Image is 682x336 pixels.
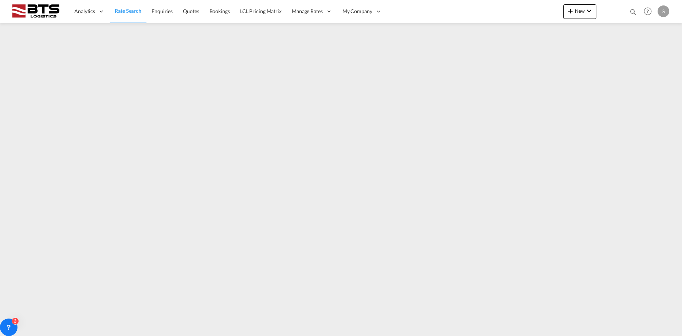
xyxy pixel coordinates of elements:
div: S [658,5,669,17]
span: LCL Pricing Matrix [240,8,282,14]
md-icon: icon-magnify [629,8,637,16]
div: icon-magnify [629,8,637,19]
img: cdcc71d0be7811ed9adfbf939d2aa0e8.png [11,3,60,20]
span: Bookings [209,8,230,14]
span: New [566,8,593,14]
span: My Company [342,8,372,15]
span: Help [642,5,654,17]
span: Quotes [183,8,199,14]
span: Rate Search [115,8,141,14]
div: Help [642,5,658,18]
span: Manage Rates [292,8,323,15]
span: Analytics [74,8,95,15]
button: icon-plus 400-fgNewicon-chevron-down [563,4,596,19]
span: Enquiries [152,8,173,14]
md-icon: icon-chevron-down [585,7,593,15]
md-icon: icon-plus 400-fg [566,7,575,15]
